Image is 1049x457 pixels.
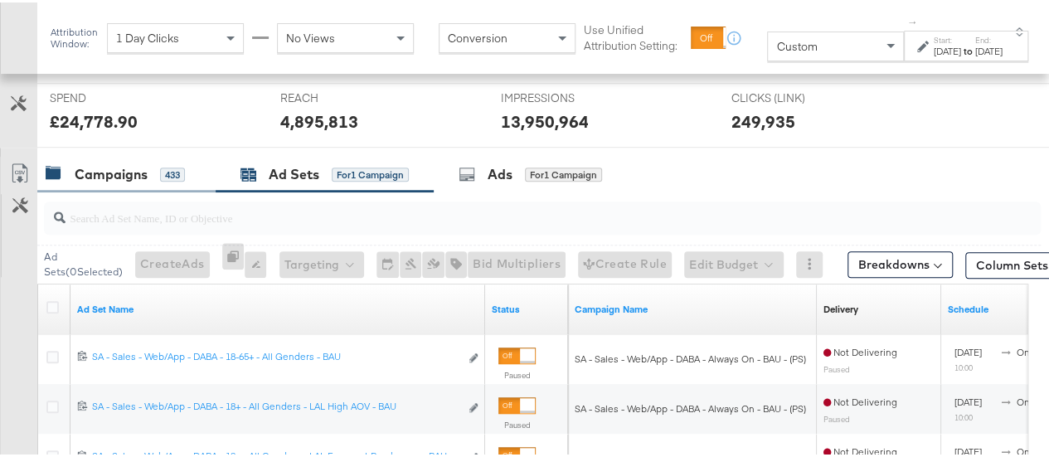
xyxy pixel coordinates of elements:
div: SA - Sales - Web/App - DABA - 18+ - All Genders - LAL High AOV - BAU [92,397,459,411]
label: End: [975,32,1003,43]
span: SA - Sales - Web/App - DABA - Always On - BAU - (PS) [575,350,806,362]
label: Paused [498,417,536,428]
span: Not Delivering [823,343,897,356]
span: CLICKS (LINK) [731,88,855,104]
span: Not Delivering [823,393,897,406]
a: SA - Sales - Web/App - DABA - 18-65+ - All Genders - BAU [92,348,459,365]
div: 433 [160,165,185,180]
span: Not Delivering [823,443,897,455]
sub: Paused [823,411,850,421]
sub: Paused [823,362,850,372]
div: SA - Sales - Web/App - DABA - 18-65+ - All Genders - BAU [92,348,459,361]
label: Start: [934,32,961,43]
label: Paused [498,367,536,378]
div: Ad Sets [269,163,319,182]
span: 1 Day Clicks [116,28,179,43]
a: SA - Sales - Web/App - DABA - 18+ - All Genders - LAL High AOV - BAU [92,397,459,415]
a: Shows the current state of your Ad Set. [492,300,561,314]
div: for 1 Campaign [525,165,602,180]
span: SA - Sales - Web/App - DABA - Always On - BAU - (PS) [575,400,806,412]
a: Your campaign name. [575,300,810,314]
div: Ads [488,163,512,182]
span: Custom [776,36,817,51]
sub: 10:00 [954,360,973,370]
span: IMPRESSIONS [501,88,625,104]
span: Conversion [448,28,508,43]
div: Delivery [823,300,858,314]
span: ↑ [906,17,921,23]
div: 249,935 [731,107,794,131]
input: Search Ad Set Name, ID or Objective [66,192,954,225]
button: Breakdowns [847,249,953,275]
span: [DATE] [954,443,982,455]
div: Attribution Window: [50,24,99,47]
div: Ad Sets ( 0 Selected) [44,247,123,277]
span: [DATE] [954,343,982,356]
div: £24,778.90 [50,107,138,131]
div: [DATE] [975,42,1003,56]
div: Campaigns [75,163,148,182]
div: 13,950,964 [501,107,589,131]
span: [DATE] [954,393,982,406]
span: No Views [286,28,335,43]
a: Your Ad Set name. [77,300,478,314]
a: Reflects the ability of your Ad Set to achieve delivery based on ad states, schedule and budget. [823,300,858,314]
div: 4,895,813 [280,107,358,131]
div: 0 [222,241,245,283]
span: REACH [280,88,405,104]
sub: 10:00 [954,410,973,420]
div: for 1 Campaign [332,165,409,180]
label: Use Unified Attribution Setting: [584,20,684,51]
span: SPEND [50,88,174,104]
div: [DATE] [934,42,961,56]
strong: to [961,42,975,55]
